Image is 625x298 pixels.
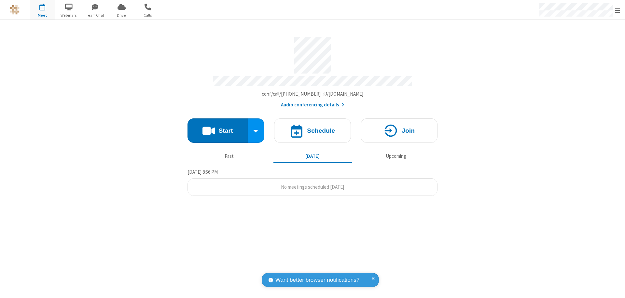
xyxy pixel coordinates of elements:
[281,184,344,190] span: No meetings scheduled [DATE]
[262,91,364,97] span: Copy my meeting room link
[10,5,20,15] img: QA Selenium DO NOT DELETE OR CHANGE
[187,169,218,175] span: [DATE] 8:56 PM
[361,118,437,143] button: Join
[248,118,265,143] div: Start conference options
[187,32,437,109] section: Account details
[30,12,55,18] span: Meet
[273,150,352,162] button: [DATE]
[187,118,248,143] button: Start
[136,12,160,18] span: Calls
[57,12,81,18] span: Webinars
[187,168,437,196] section: Today's Meetings
[307,128,335,134] h4: Schedule
[109,12,134,18] span: Drive
[281,101,344,109] button: Audio conferencing details
[357,150,435,162] button: Upcoming
[402,128,415,134] h4: Join
[262,90,364,98] button: Copy my meeting room linkCopy my meeting room link
[83,12,107,18] span: Team Chat
[190,150,269,162] button: Past
[218,128,233,134] h4: Start
[274,118,351,143] button: Schedule
[275,276,359,284] span: Want better browser notifications?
